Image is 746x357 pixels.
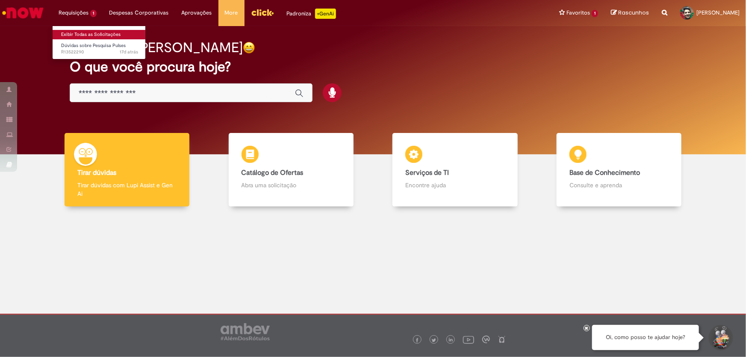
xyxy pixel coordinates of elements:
[77,181,177,198] p: Tirar dúvidas com Lupi Assist e Gen Ai
[120,49,138,55] time: 11/09/2025 13:31:40
[315,9,336,19] p: +GenAi
[432,338,436,342] img: logo_footer_twitter.png
[405,181,504,189] p: Encontre ajuda
[90,10,97,17] span: 1
[61,42,126,49] span: Dúvidas sobre Pesquisa Pulses
[618,9,649,17] span: Rascunhos
[463,334,474,345] img: logo_footer_youtube.png
[70,59,676,74] h2: O que você procura hoje?
[77,168,116,177] b: Tirar dúvidas
[53,41,147,57] a: Aberto R13522290 : Dúvidas sobre Pesquisa Pulses
[566,9,590,17] span: Favoritos
[696,9,740,16] span: [PERSON_NAME]
[242,168,304,177] b: Catálogo de Ofertas
[498,336,506,343] img: logo_footer_naosei.png
[592,10,598,17] span: 1
[405,168,449,177] b: Serviços de TI
[537,133,701,207] a: Base de Conhecimento Consulte e aprenda
[221,323,270,340] img: logo_footer_ambev_rotulo_gray.png
[569,168,640,177] b: Base de Conhecimento
[120,49,138,55] span: 17d atrás
[182,9,212,17] span: Aprovações
[61,49,138,56] span: R13522290
[611,9,649,17] a: Rascunhos
[59,9,88,17] span: Requisições
[52,26,146,59] ul: Requisições
[592,325,699,350] div: Oi, como posso te ajudar hoje?
[45,133,209,207] a: Tirar dúvidas Tirar dúvidas com Lupi Assist e Gen Ai
[373,133,537,207] a: Serviços de TI Encontre ajuda
[242,181,341,189] p: Abra uma solicitação
[53,30,147,39] a: Exibir Todas as Solicitações
[482,336,490,343] img: logo_footer_workplace.png
[1,4,45,21] img: ServiceNow
[415,338,419,342] img: logo_footer_facebook.png
[70,40,243,55] h2: Boa tarde, [PERSON_NAME]
[287,9,336,19] div: Padroniza
[243,41,255,54] img: happy-face.png
[225,9,238,17] span: More
[449,338,453,343] img: logo_footer_linkedin.png
[109,9,169,17] span: Despesas Corporativas
[708,325,733,351] button: Iniciar Conversa de Suporte
[251,6,274,19] img: click_logo_yellow_360x200.png
[569,181,669,189] p: Consulte e aprenda
[209,133,373,207] a: Catálogo de Ofertas Abra uma solicitação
